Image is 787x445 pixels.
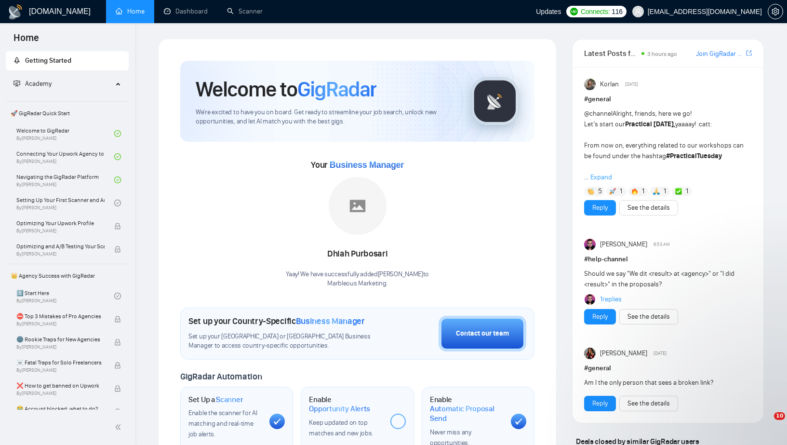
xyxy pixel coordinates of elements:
span: ☠️ Fatal Traps for Solo Freelancers [16,358,105,367]
button: See the details [619,200,678,216]
img: 🔥 [631,188,638,195]
a: dashboardDashboard [164,7,208,15]
span: check-circle [114,176,121,183]
button: Reply [584,200,616,216]
span: Expand [590,173,612,181]
a: Welcome to GigRadarBy[PERSON_NAME] [16,123,114,144]
span: 6:53 AM [654,240,670,249]
span: Latest Posts from the GigRadar Community [584,47,639,59]
span: Updates [536,8,561,15]
span: GigRadar Automation [180,371,262,382]
span: By [PERSON_NAME] [16,251,105,257]
span: Academy [25,80,52,88]
h1: Enable [430,395,503,423]
strong: #PracticalTuesday [666,152,722,160]
h1: Enable [309,395,382,414]
a: See the details [627,202,670,213]
img: ✅ [675,188,682,195]
img: gigradar-logo.png [471,77,519,125]
span: Optimizing Your Upwork Profile [16,218,105,228]
strong: Practical [DATE], [625,120,675,128]
span: Enable the scanner for AI matching and real-time job alerts. [188,409,257,438]
span: @channel [584,109,613,118]
span: By [PERSON_NAME] [16,228,105,234]
button: setting [768,4,783,19]
span: lock [114,339,121,346]
span: check-circle [114,153,121,160]
span: 3 hours ago [647,51,677,57]
span: 1 [620,187,622,196]
span: lock [114,385,121,392]
span: lock [114,223,121,229]
span: Alright, friends, here we go! Let’s start our yaaaay! :catt: From now on, everything related to o... [584,109,744,181]
span: By [PERSON_NAME] [16,321,105,327]
span: We're excited to have you on board. Get ready to streamline your job search, unlock new opportuni... [196,108,455,126]
span: 🚀 GigRadar Quick Start [7,104,128,123]
h1: # general [584,363,752,374]
a: searchScanner [227,7,263,15]
span: Opportunity Alerts [309,404,370,414]
a: See the details [627,311,670,322]
span: 1 [642,187,644,196]
span: Automatic Proposal Send [430,404,503,423]
div: Contact our team [456,328,509,339]
a: Reply [592,202,608,213]
img: 👏 [587,188,594,195]
h1: Welcome to [196,76,376,102]
span: double-left [115,422,124,432]
span: 🌚 Rookie Traps for New Agencies [16,335,105,344]
li: Getting Started [6,51,129,70]
span: Connects: [581,6,610,17]
span: Set up your [GEOGRAPHIC_DATA] or [GEOGRAPHIC_DATA] Business Manager to access country-specific op... [188,332,390,351]
span: Business Manager [330,160,404,170]
h1: Set up your Country-Specific [188,316,365,326]
span: Should we say "We dit <result> at <agency>" or "I did <result>" in the proposals? [584,270,734,288]
img: logo [8,4,23,20]
button: See the details [619,309,678,324]
a: Setting Up Your First Scanner and Auto-BidderBy[PERSON_NAME] [16,192,114,214]
h1: Set Up a [188,395,243,405]
span: Your [311,160,404,170]
span: Korlan [600,79,619,90]
span: 👑 Agency Success with GigRadar [7,266,128,285]
img: placeholder.png [329,177,387,235]
a: Connecting Your Upwork Agency to GigRadarBy[PERSON_NAME] [16,146,114,167]
span: rocket [13,57,20,64]
iframe: Intercom live chat [754,412,777,435]
span: ❌ How to get banned on Upwork [16,381,105,391]
span: check-circle [114,200,121,206]
span: [DATE] [654,349,667,358]
img: Rodrigo Nask [584,239,596,250]
img: 🚀 [609,188,616,195]
span: By [PERSON_NAME] [16,391,105,396]
span: GigRadar [297,76,376,102]
span: [DATE] [625,80,638,89]
a: 1replies [600,295,622,304]
span: user [635,8,641,15]
a: Join GigRadar Slack Community [696,49,744,59]
img: Veronica Phillip [584,348,596,359]
span: lock [114,246,121,253]
span: fund-projection-screen [13,80,20,87]
span: By [PERSON_NAME] [16,344,105,350]
a: setting [768,8,783,15]
span: export [746,49,752,57]
h1: # help-channel [584,254,752,265]
button: Contact our team [439,316,526,351]
a: 1️⃣ Start HereBy[PERSON_NAME] [16,285,114,307]
div: Yaay! We have successfully added [PERSON_NAME] to [286,270,429,288]
span: [PERSON_NAME] [600,348,647,359]
a: Reply [592,311,608,322]
div: Dhiah Purbosari [286,246,429,262]
span: ⛔ Top 3 Mistakes of Pro Agencies [16,311,105,321]
a: homeHome [116,7,145,15]
span: lock [114,408,121,415]
span: lock [114,362,121,369]
img: Rodrigo Nask [585,294,595,305]
span: 😭 Account blocked: what to do? [16,404,105,414]
span: 1 [686,187,688,196]
span: 116 [612,6,622,17]
span: 5 [598,187,602,196]
span: check-circle [114,130,121,137]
